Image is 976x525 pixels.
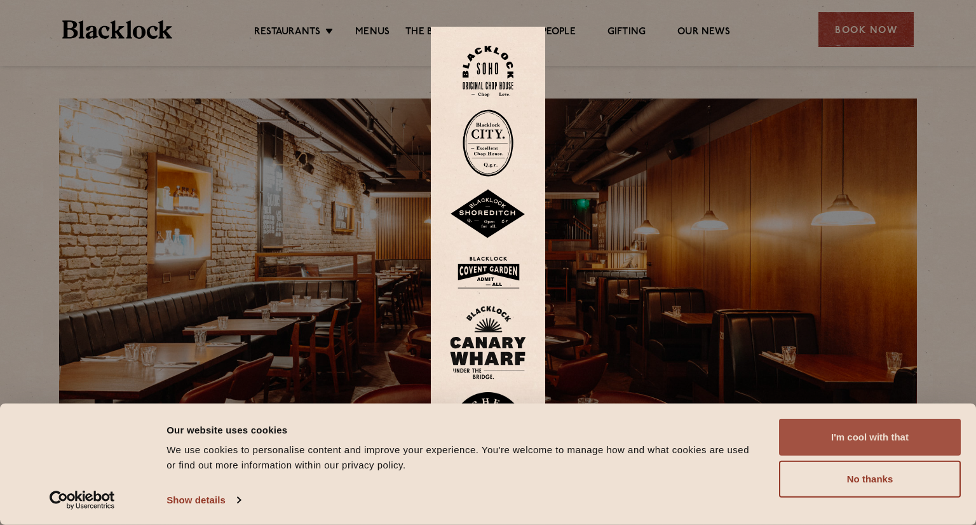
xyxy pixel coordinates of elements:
[166,422,750,437] div: Our website uses cookies
[166,491,240,510] a: Show details
[463,109,513,177] img: City-stamp-default.svg
[779,419,961,456] button: I'm cool with that
[450,189,526,239] img: Shoreditch-stamp-v2-default.svg
[450,306,526,379] img: BL_CW_Logo_Website.svg
[27,491,138,510] a: Usercentrics Cookiebot - opens in a new window
[450,392,526,480] img: BL_Manchester_Logo-bleed.png
[166,442,750,473] div: We use cookies to personalise content and improve your experience. You're welcome to manage how a...
[463,46,513,97] img: Soho-stamp-default.svg
[779,461,961,498] button: No thanks
[450,252,526,293] img: BLA_1470_CoventGarden_Website_Solid.svg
